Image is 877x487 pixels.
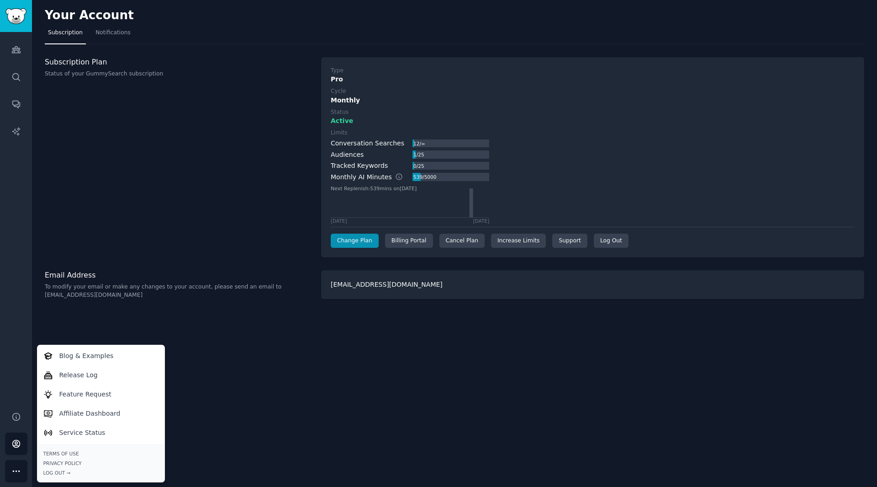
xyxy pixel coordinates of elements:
div: 0 / 25 [412,162,425,170]
p: To modify your email or make any changes to your account, please send an email to [EMAIL_ADDRESS]... [45,283,312,299]
div: [DATE] [331,218,347,224]
h2: Your Account [45,8,134,23]
p: Service Status [59,428,106,438]
text: Next Replenish: 539 mins on [DATE] [331,185,417,191]
a: Increase Limits [491,234,546,248]
div: Billing Portal [385,234,433,248]
div: Limits [331,129,348,137]
h3: Email Address [45,270,312,280]
a: Privacy Policy [43,460,158,466]
div: Cycle [331,87,346,96]
a: Affiliate Dashboard [38,404,163,423]
a: Release Log [38,365,163,385]
div: Monthly AI Minutes [331,172,412,182]
h3: Subscription Plan [45,57,312,67]
div: Conversation Searches [331,139,404,148]
div: Log Out [594,234,629,248]
a: Blog & Examples [38,346,163,365]
div: Status [331,108,349,117]
div: Pro [331,75,855,84]
p: Feature Request [59,390,111,399]
img: GummySearch logo [5,8,26,24]
a: Terms of Use [43,450,158,457]
div: 1 / 25 [412,150,425,159]
span: Active [331,116,353,126]
div: [EMAIL_ADDRESS][DOMAIN_NAME] [321,270,864,299]
div: 539 / 5000 [412,173,437,181]
a: Feature Request [38,385,163,404]
p: Release Log [59,370,98,380]
a: Service Status [38,423,163,442]
div: Type [331,67,343,75]
div: Log Out → [43,470,158,476]
a: Change Plan [331,234,379,248]
p: Blog & Examples [59,351,114,361]
a: Subscription [45,26,86,44]
p: Affiliate Dashboard [59,409,121,418]
span: Subscription [48,29,83,37]
div: 12 / ∞ [412,139,426,148]
div: Monthly [331,96,855,105]
p: Status of your GummySearch subscription [45,70,312,78]
span: Notifications [95,29,131,37]
div: Cancel Plan [439,234,485,248]
div: [DATE] [473,218,490,224]
div: Audiences [331,150,364,160]
a: Support [552,234,587,248]
a: Notifications [92,26,134,44]
div: Tracked Keywords [331,161,388,171]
